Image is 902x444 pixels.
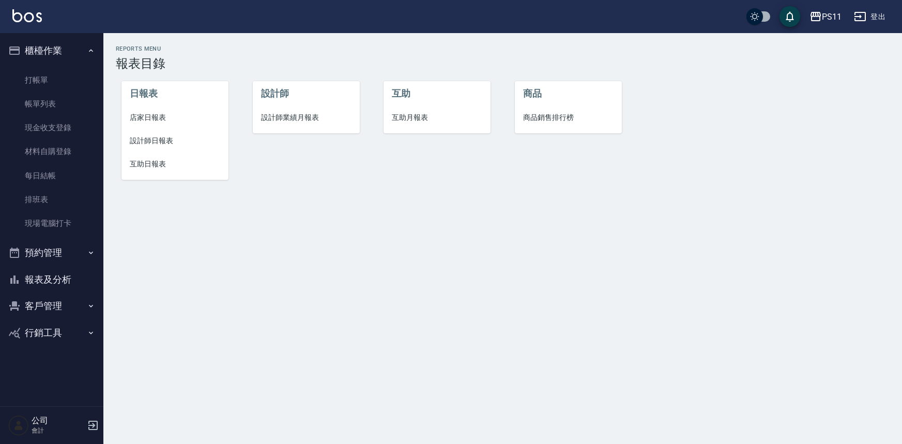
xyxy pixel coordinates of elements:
h3: 報表目錄 [116,56,890,71]
a: 店家日報表 [121,106,228,129]
a: 設計師業績月報表 [253,106,360,129]
a: 現金收支登錄 [4,116,99,140]
span: 設計師日報表 [130,135,220,146]
a: 材料自購登錄 [4,140,99,163]
span: 商品銷售排行榜 [523,112,614,123]
span: 店家日報表 [130,112,220,123]
li: 互助 [384,81,491,106]
button: 行銷工具 [4,319,99,346]
div: PS11 [822,10,842,23]
h2: Reports Menu [116,45,890,52]
a: 打帳單 [4,68,99,92]
li: 商品 [515,81,622,106]
p: 會計 [32,426,84,435]
a: 帳單列表 [4,92,99,116]
button: 預約管理 [4,239,99,266]
button: 客戶管理 [4,293,99,319]
span: 設計師業績月報表 [261,112,351,123]
button: 登出 [850,7,890,26]
h5: 公司 [32,416,84,426]
a: 排班表 [4,188,99,211]
button: save [779,6,800,27]
a: 設計師日報表 [121,129,228,152]
button: 報表及分析 [4,266,99,293]
span: 互助月報表 [392,112,482,123]
a: 每日結帳 [4,164,99,188]
a: 互助月報表 [384,106,491,129]
span: 互助日報表 [130,159,220,170]
a: 商品銷售排行榜 [515,106,622,129]
a: 互助日報表 [121,152,228,176]
li: 設計師 [253,81,360,106]
button: PS11 [805,6,846,27]
li: 日報表 [121,81,228,106]
a: 現場電腦打卡 [4,211,99,235]
img: Person [8,415,29,436]
img: Logo [12,9,42,22]
button: 櫃檯作業 [4,37,99,64]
